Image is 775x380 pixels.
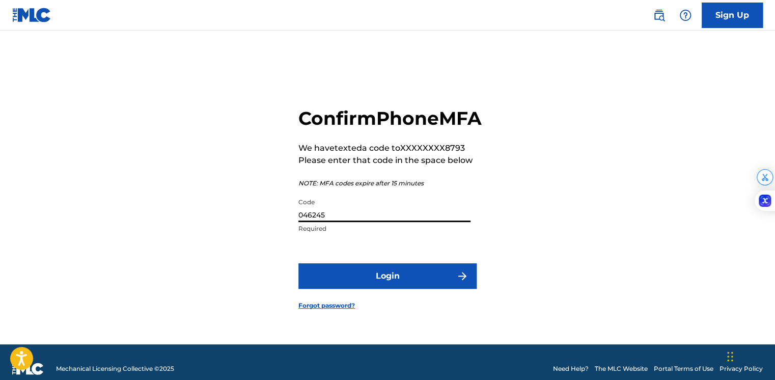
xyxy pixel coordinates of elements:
p: We have texted a code to XXXXXXXX8793 [298,142,482,154]
p: Required [298,224,470,233]
img: search [653,9,665,21]
img: f7272a7cc735f4ea7f67.svg [456,270,468,282]
button: Login [298,263,477,289]
p: Please enter that code in the space below [298,154,482,167]
a: Portal Terms of Use [654,364,713,373]
div: Help [675,5,696,25]
a: Need Help? [553,364,589,373]
a: Sign Up [702,3,763,28]
img: MLC Logo [12,8,51,22]
iframe: Chat Widget [724,331,775,380]
h2: Confirm Phone MFA [298,107,482,130]
a: The MLC Website [595,364,648,373]
span: Mechanical Licensing Collective © 2025 [56,364,174,373]
img: help [679,9,691,21]
a: Forgot password? [298,301,355,310]
p: NOTE: MFA codes expire after 15 minutes [298,179,482,188]
img: logo [12,363,44,375]
a: Public Search [649,5,669,25]
div: Drag [727,341,733,372]
a: Privacy Policy [719,364,763,373]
